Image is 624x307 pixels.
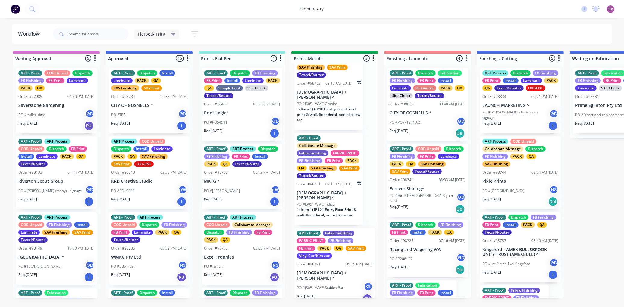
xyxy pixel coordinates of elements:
[253,246,280,251] div: 02:03 PM [DATE]
[18,222,44,228] div: COD Unpaid
[127,154,137,159] div: QA
[412,169,442,174] div: Texcel/Router
[482,154,508,159] div: FB Finishing
[220,161,230,167] div: QA
[85,261,94,270] div: GD
[390,85,411,91] div: Laminate
[390,222,413,228] div: ART - Proof
[133,146,149,152] div: Install
[537,222,547,228] div: QA
[331,150,359,156] div: FABRIC PRINT
[111,215,135,220] div: ART - Proof
[455,204,465,214] div: Del
[526,154,536,159] div: QA
[531,238,558,243] div: 08:46 AM [DATE]
[297,135,321,141] div: ART - Proof
[390,169,410,174] div: SAV Print
[151,146,173,152] div: Laminate
[390,101,413,107] div: Order #98625
[216,85,243,91] div: Sample Print
[85,109,94,118] div: GD
[549,109,558,118] div: GD
[171,230,181,235] div: QA
[204,78,222,83] div: FB Print
[204,110,280,116] p: Print Logic^
[444,146,464,152] div: Dispatch
[390,204,408,209] p: Req. [DATE]
[204,188,240,194] p: PO #[PERSON_NAME]
[204,161,218,167] div: PACK
[245,85,268,91] div: Site Check
[387,144,468,217] div: ART - ProofCOD UnpaidDispatchFB FinishingFB PrintLaminatePACKQASAV FinishingSAV PrintTexcel/Route...
[548,121,558,131] div: I
[252,70,278,76] div: FB Finishing
[42,230,70,235] div: SAV Finishing
[111,146,131,152] div: Dispatch
[202,68,282,141] div: ART - ProofDispatchFB FinishingFB PrintInstallLaminatePACKQASample PrintSite CheckTexcel/RouterOr...
[415,146,441,152] div: COD Unpaid
[11,5,20,14] img: Factory
[258,146,278,152] div: Dispatch
[439,238,466,243] div: 07:16 AM [DATE]
[44,215,70,220] div: ART Process
[406,161,416,167] div: QA
[390,193,456,204] p: PO #Bird/[DEMOGRAPHIC_DATA]/Cyber ACM
[111,121,130,126] p: Req. [DATE]
[508,215,528,220] div: Dispatch
[74,222,90,228] div: Install
[390,154,415,159] div: FB Finishing
[438,154,459,159] div: Laminate
[297,107,360,122] span: Item 1) GR101 Entry Floor Decal print & walk floor decal, non-slip, low tac
[111,139,137,144] div: ART Process
[220,237,230,243] div: QA
[510,139,536,144] div: COD Unpaid
[204,237,218,243] div: PACK
[390,70,413,76] div: ART - Proof
[418,161,446,167] div: SAV Finishing
[72,70,93,76] div: Dispatch
[111,112,126,118] p: PO #TBA
[137,70,157,76] div: Dispatch
[16,136,97,209] div: ART - ProofART ProcessCOD UnpaidDispatchFB PrintInstallLaminatePACKQATexcel/RouterOrder #9813204:...
[18,78,44,83] div: FB Finishing
[387,68,468,141] div: ART - ProofDispatchFabricationFB FinishingFB PrintInstallLaminateOutsourcePACKQASite CheckTexcel/...
[46,146,67,152] div: Dispatch
[270,129,279,138] div: I
[204,230,224,235] div: Dispatch
[18,103,94,108] p: Silverstone Gardening
[297,173,326,178] div: Texcel/Router
[417,78,436,83] div: FB Print
[177,121,187,131] div: I
[390,110,466,116] p: CITY OF GOSNELLS *
[456,193,466,202] div: GD
[482,70,508,76] div: ART Process
[549,185,558,194] div: NS
[482,161,510,167] div: SAV Finishing
[334,246,343,251] div: QA
[549,258,558,267] div: GD
[69,28,128,40] input: Search for orders...
[521,222,535,228] div: PACK
[85,185,94,194] div: GD
[482,103,558,108] p: LAUNCH MARKETING ^
[18,197,37,202] p: Req. [DATE]
[204,85,214,91] div: QA
[111,154,125,159] div: PACK
[482,222,501,228] div: FB Print
[482,179,558,184] p: Pixie Prints
[226,230,252,235] div: FB Finishing
[18,179,94,184] p: Riverton Scout Group
[18,85,33,91] div: PACK
[159,70,175,76] div: Install
[438,222,463,228] div: FB Finishing
[482,238,506,243] div: Order #98753
[439,101,466,107] div: 09:40 AM [DATE]
[230,146,256,152] div: ART Process
[178,261,187,270] div: NS
[482,146,523,152] div: Collaborate Message
[160,94,187,99] div: 12:35 PM [DATE]
[111,188,135,194] p: PO #PO10388
[18,246,42,251] div: Order #98149
[232,222,273,228] div: Collaborate Message
[456,253,466,262] div: GD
